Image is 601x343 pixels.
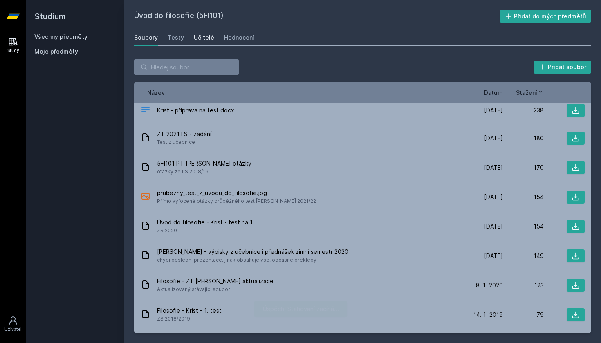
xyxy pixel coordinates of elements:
[157,285,274,294] span: Aktualizovaný stávající soubor
[516,88,537,97] span: Stažení
[157,130,211,138] span: ZT 2021 LS - zadání
[4,326,22,332] div: Uživatel
[157,248,348,256] span: [PERSON_NAME] - výpisky z učebnice i přednášek zimní semestr 2020
[503,193,544,201] div: 154
[500,10,592,23] button: Přidat do mých předmětů
[484,193,503,201] span: [DATE]
[224,34,254,42] div: Hodnocení
[157,189,316,197] span: prubezny_test_z_uvodu_do_filosofie.jpg
[157,197,316,205] span: Přímo vyfocené otázky průběžného test [PERSON_NAME] 2021/22
[194,34,214,42] div: Učitelé
[484,106,503,114] span: [DATE]
[503,222,544,231] div: 154
[157,226,253,235] span: ZS 2020
[516,88,544,97] button: Stažení
[484,88,503,97] button: Datum
[254,301,347,317] div: Úspěch! Stahovaní začíná…
[2,312,25,336] a: Uživatel
[34,47,78,56] span: Moje předměty
[157,159,251,168] span: 5FI101 PT [PERSON_NAME] otázky
[503,106,544,114] div: 238
[157,256,348,264] span: chybí poslední prezentace, jinak obsahuje vše, občasné překlepy
[134,34,158,42] div: Soubory
[34,33,87,40] a: Všechny předměty
[147,88,165,97] button: Název
[476,281,503,289] span: 8. 1. 2020
[141,191,150,203] div: JPEG
[168,29,184,46] a: Testy
[194,29,214,46] a: Učitelé
[503,311,544,319] div: 79
[157,218,253,226] span: Úvod do filosofie - Krist - test na 1
[141,105,150,117] div: DOCX
[503,252,544,260] div: 149
[503,134,544,142] div: 180
[473,311,503,319] span: 14. 1. 2019
[484,252,503,260] span: [DATE]
[503,281,544,289] div: 123
[157,106,234,114] span: Krist - příprava na test.docx
[168,34,184,42] div: Testy
[484,134,503,142] span: [DATE]
[157,138,211,146] span: Test z učebnice
[7,47,19,54] div: Study
[134,29,158,46] a: Soubory
[157,315,222,323] span: ZS 2018/2019
[134,10,500,23] h2: Úvod do filosofie (5FI101)
[484,222,503,231] span: [DATE]
[2,33,25,58] a: Study
[157,168,251,176] span: otázky ze LS 2018/19
[134,59,239,75] input: Hledej soubor
[157,307,222,315] span: Filosofie - Krist - 1. test
[224,29,254,46] a: Hodnocení
[503,164,544,172] div: 170
[484,164,503,172] span: [DATE]
[157,277,274,285] span: Filosofie - ZT [PERSON_NAME] aktualizace
[534,61,592,74] button: Přidat soubor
